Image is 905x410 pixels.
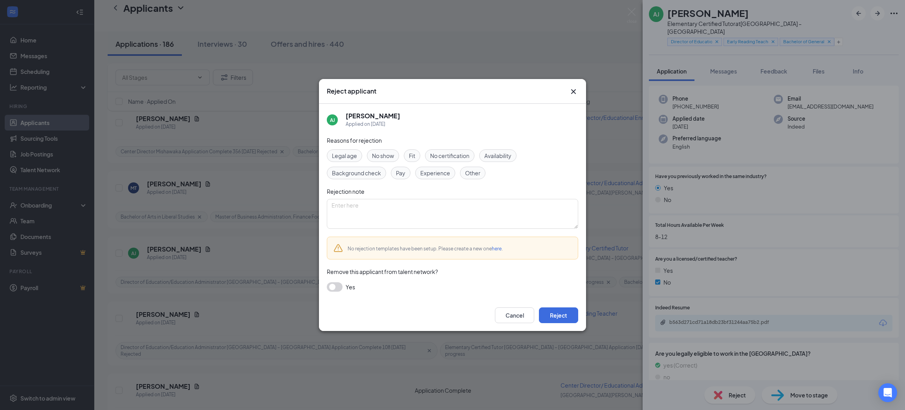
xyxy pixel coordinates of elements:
span: Fit [409,151,415,160]
span: Remove this applicant from talent network? [327,268,438,275]
div: Applied on [DATE] [346,120,400,128]
div: Open Intercom Messenger [878,383,897,402]
span: No show [372,151,394,160]
a: here [492,246,502,252]
span: Reasons for rejection [327,137,382,144]
span: Background check [332,169,381,177]
span: Legal age [332,151,357,160]
h5: [PERSON_NAME] [346,112,400,120]
span: Other [465,169,480,177]
div: AJ [330,117,335,123]
svg: Cross [569,87,578,96]
span: Yes [346,282,355,292]
span: No certification [430,151,469,160]
span: Availability [484,151,511,160]
button: Cancel [495,307,534,323]
button: Reject [539,307,578,323]
span: No rejection templates have been setup. Please create a new one . [348,246,503,252]
h3: Reject applicant [327,87,376,96]
span: Rejection note [327,188,365,195]
span: Pay [396,169,405,177]
svg: Warning [333,243,343,253]
span: Experience [420,169,450,177]
button: Close [569,87,578,96]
